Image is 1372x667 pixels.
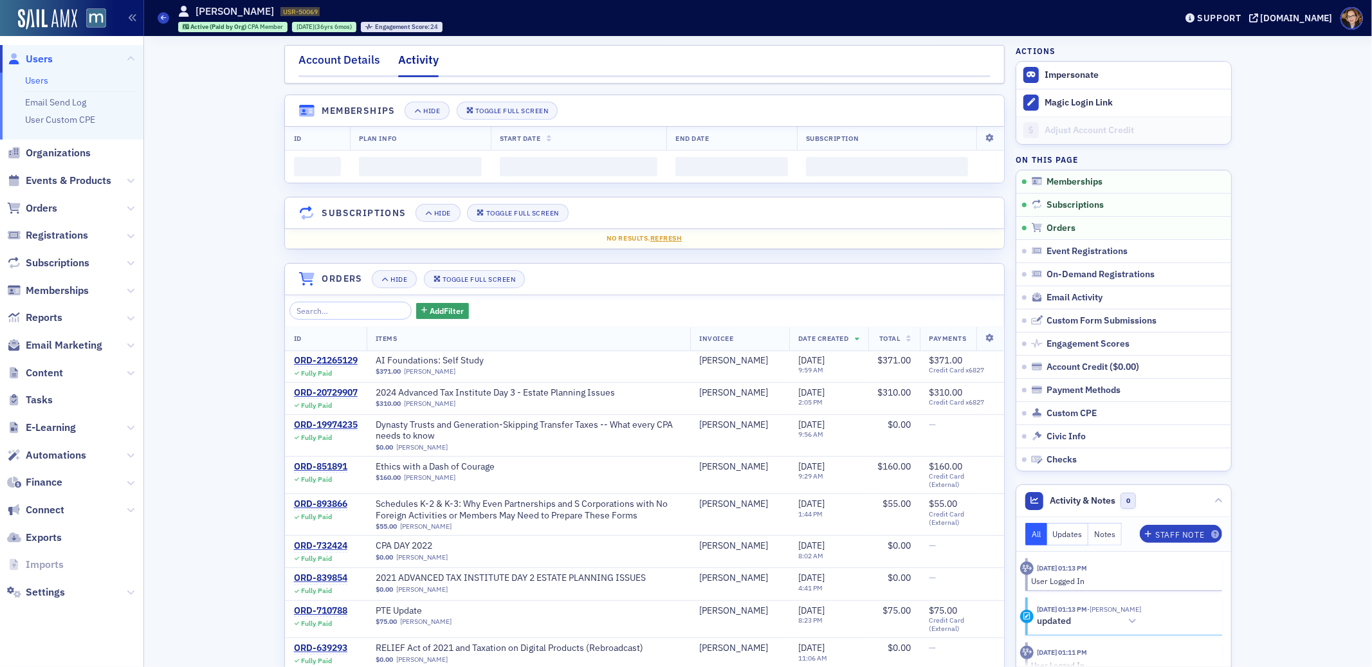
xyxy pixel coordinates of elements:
span: Add Filter [430,305,464,316]
time: 9:59 AM [798,365,823,374]
time: 2:05 PM [798,397,823,407]
span: $0.00 [888,540,911,551]
span: $55.00 [929,498,957,509]
span: Dynasty Trusts and Generation-Skipping Transfer Taxes -- What every CPA needs to know [376,419,681,442]
time: 9:29 AM [798,471,823,480]
div: Fully Paid [301,369,332,378]
span: 0 [1120,493,1137,509]
span: $371.00 [376,367,401,376]
div: Fully Paid [301,554,332,563]
a: [PERSON_NAME] [699,355,768,367]
div: Fully Paid [301,475,332,484]
a: ORD-710788 [294,605,347,617]
span: Imports [26,558,64,572]
a: Adjust Account Credit [1016,116,1231,144]
span: Myrna Mitnick [1088,605,1142,614]
a: Active (Paid by Org) CPA Member [183,23,284,31]
span: Automations [26,448,86,462]
span: Reports [26,311,62,325]
a: Imports [7,558,64,572]
a: Schedules K-2 & K-3: Why Even Partnerships and S Corporations with No Foreign Activities or Membe... [376,498,681,521]
h4: Subscriptions [322,206,407,220]
span: Orders [26,201,57,215]
div: Staff Note [1156,531,1205,538]
div: 24 [375,24,439,31]
h4: Orders [322,272,363,286]
button: Notes [1088,523,1122,545]
a: [PERSON_NAME] [396,655,448,664]
button: AddFilter [416,303,469,319]
div: User Logged In [1032,575,1214,587]
span: $55.00 [883,498,911,509]
img: SailAMX [18,9,77,30]
a: [PERSON_NAME] [699,643,768,654]
a: ORD-839854 [294,572,347,584]
span: $310.00 [929,387,962,398]
span: Payments [929,334,966,343]
div: Fully Paid [301,657,332,665]
span: Connect [26,503,64,517]
span: Subscriptions [1047,199,1104,211]
a: E-Learning [7,421,76,435]
div: Fully Paid [301,619,332,628]
a: Users [7,52,53,66]
a: Events & Products [7,174,111,188]
span: Civic Info [1047,431,1086,443]
img: SailAMX [86,8,106,28]
span: Myrna Mitnick [699,643,780,654]
a: View Homepage [77,8,106,30]
span: End Date [675,134,709,143]
span: ‌ [500,157,657,176]
a: Registrations [7,228,88,242]
a: [PERSON_NAME] [699,461,768,473]
time: 1:44 PM [798,509,823,518]
a: Content [7,366,63,380]
div: Hide [423,107,440,114]
span: Start Date [500,134,540,143]
a: ORD-639293 [294,643,347,654]
button: Hide [372,270,417,288]
a: Connect [7,503,64,517]
a: Users [25,75,48,86]
span: 2021 ADVANCED TAX INSTITUTE DAY 2 ESTATE PLANNING ISSUES [376,572,646,584]
a: [PERSON_NAME] [699,498,768,510]
span: 2024 Advanced Tax Institute Day 3 - Estate Planning Issues [376,387,615,399]
span: PTE Update [376,605,538,617]
div: [PERSON_NAME] [699,572,768,584]
a: Organizations [7,146,91,160]
button: [DOMAIN_NAME] [1249,14,1337,23]
div: Account Credit ( ) [1047,361,1140,373]
input: Search… [289,302,412,320]
span: On-Demand Registrations [1047,269,1155,280]
a: [PERSON_NAME] [699,540,768,552]
div: Toggle Full Screen [443,276,515,283]
a: ORD-21265129 [294,355,358,367]
span: Date Created [798,334,848,343]
a: AI Foundations: Self Study [376,355,538,367]
a: [PERSON_NAME] [396,585,448,594]
span: Settings [26,585,65,599]
span: — [929,540,936,551]
span: — [929,419,936,430]
h4: Memberships [322,104,396,118]
a: [PERSON_NAME] [699,605,768,617]
span: Custom CPE [1047,408,1097,419]
span: Email Activity [1047,292,1103,304]
a: Ethics with a Dash of Courage [376,461,538,473]
span: [DATE] [798,498,825,509]
span: Myrna Mitnick [699,572,780,584]
button: Hide [405,102,450,120]
a: [PERSON_NAME] [699,387,768,399]
span: [DATE] [798,419,825,430]
span: $0.00 [1113,361,1137,372]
